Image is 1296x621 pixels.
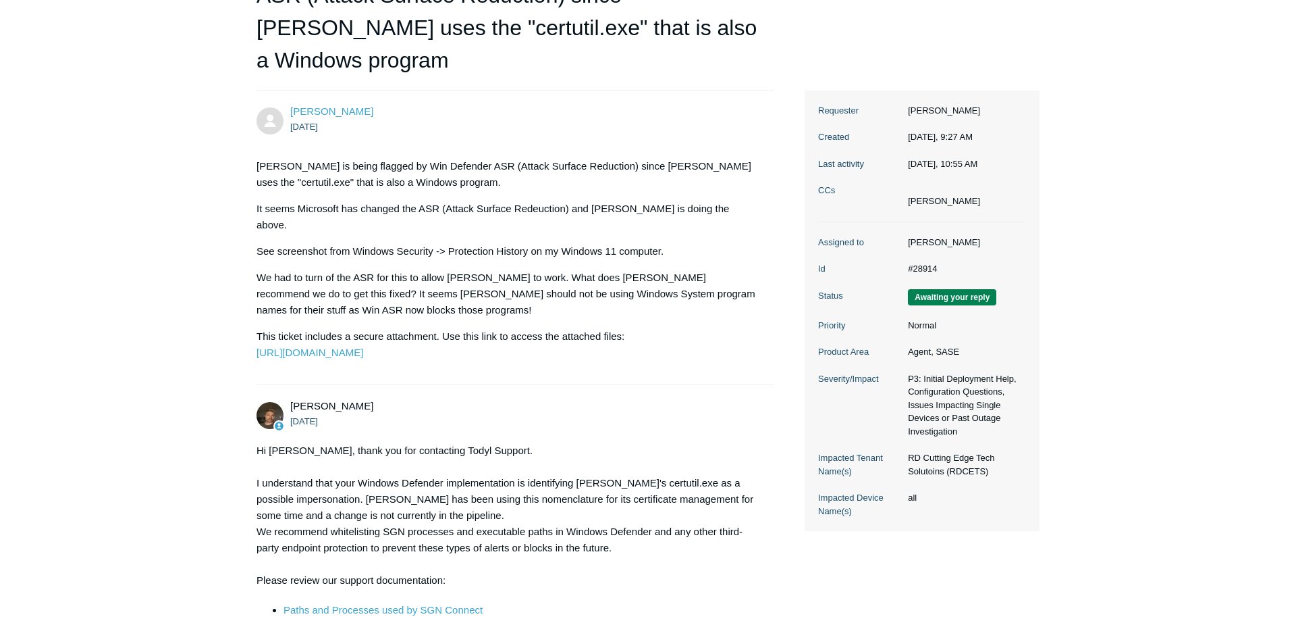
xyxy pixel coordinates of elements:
[256,347,363,358] a: [URL][DOMAIN_NAME]
[818,491,901,518] dt: Impacted Device Name(s)
[283,604,483,616] a: Paths and Processes used by SGN Connect
[901,262,1026,276] dd: #28914
[256,243,760,259] p: See screenshot from Windows Security -> Protection History on my Windows 11 computer.
[256,201,760,233] p: It seems Microsoft has changed the ASR (Attack Surface Redeuction) and [PERSON_NAME] is doing the...
[908,159,977,169] time: 10/14/2025, 10:55
[908,289,996,305] span: We are waiting for you to respond
[290,416,318,426] time: 10/14/2025, 10:55
[818,184,901,197] dt: CCs
[818,236,901,249] dt: Assigned to
[290,105,373,117] span: Russ Dehlinger
[290,105,373,117] a: [PERSON_NAME]
[818,104,901,118] dt: Requester
[908,132,973,142] time: 10/14/2025, 09:27
[818,451,901,478] dt: Impacted Tenant Name(s)
[901,491,1026,505] dd: all
[818,130,901,144] dt: Created
[818,262,901,276] dt: Id
[901,451,1026,478] dd: RD Cutting Edge Tech Solutoins (RDCETS)
[256,328,760,361] p: This ticket includes a secure attachment. Use this link to access the attached files:
[290,400,373,412] span: Andy Paull
[818,289,901,303] dt: Status
[901,236,1026,249] dd: [PERSON_NAME]
[908,195,980,208] li: Brian Dehlinger
[818,372,901,386] dt: Severity/Impact
[818,345,901,359] dt: Product Area
[290,122,318,132] time: 10/14/2025, 09:27
[818,319,901,332] dt: Priority
[256,158,760,191] p: [PERSON_NAME] is being flagged by Win Defender ASR (Attack Surface Reduction) since [PERSON_NAME]...
[901,372,1026,439] dd: P3: Initial Deployment Help, Configuration Questions, Issues Impacting Single Devices or Past Out...
[901,345,1026,359] dd: Agent, SASE
[818,157,901,171] dt: Last activity
[901,319,1026,332] dd: Normal
[901,104,1026,118] dd: [PERSON_NAME]
[256,270,760,318] p: We had to turn of the ASR for this to allow [PERSON_NAME] to work. What does [PERSON_NAME] recomm...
